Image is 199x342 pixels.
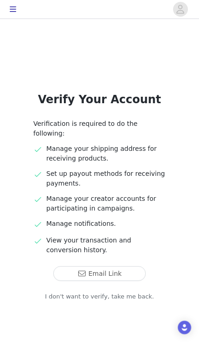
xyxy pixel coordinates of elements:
button: Email Link [53,266,146,281]
p: Manage your shipping address for receiving products. [46,144,166,163]
div: avatar [176,2,185,17]
p: Verification is required to do the following: [33,119,166,138]
p: View your transaction and conversion history. [46,236,166,255]
p: Manage your creator accounts for participating in campaigns. [46,194,166,213]
h1: Verify Your Account [11,91,188,108]
a: I don't want to verify, take me back. [45,292,154,301]
p: Set up payout methods for receiving payments. [46,169,166,188]
p: Manage notifications. [46,219,166,229]
div: Open Intercom Messenger [178,321,191,334]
